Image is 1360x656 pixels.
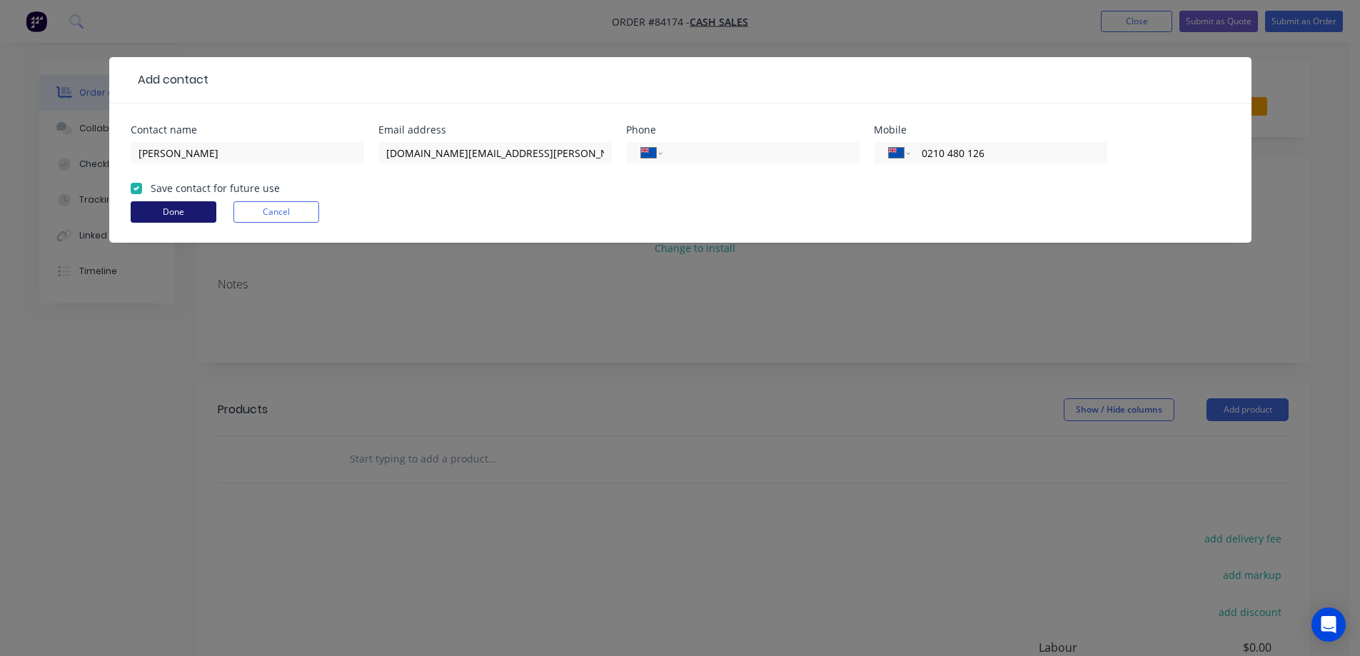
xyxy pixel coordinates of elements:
[626,125,860,135] div: Phone
[131,125,364,135] div: Contact name
[378,125,612,135] div: Email address
[233,201,319,223] button: Cancel
[131,71,208,89] div: Add contact
[1311,607,1346,642] div: Open Intercom Messenger
[151,181,280,196] label: Save contact for future use
[874,125,1107,135] div: Mobile
[131,201,216,223] button: Done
